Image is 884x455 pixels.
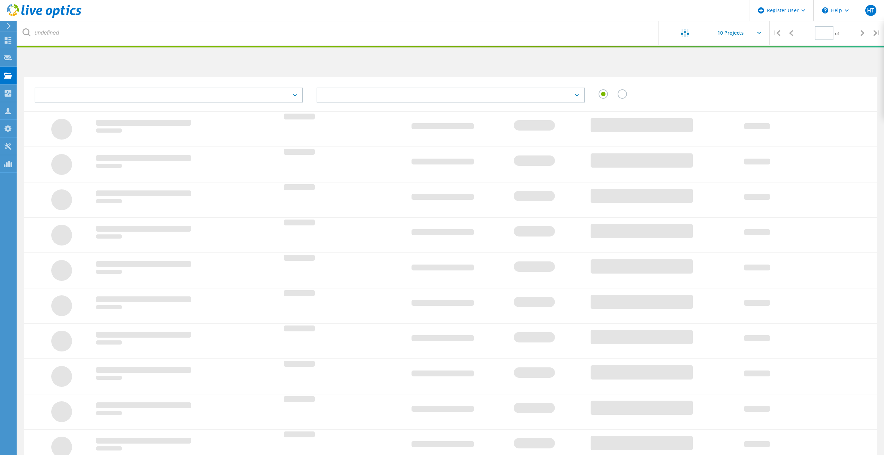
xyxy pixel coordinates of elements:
[17,21,659,45] input: undefined
[770,21,784,45] div: |
[822,7,828,14] svg: \n
[870,21,884,45] div: |
[835,30,839,36] span: of
[7,15,81,19] a: Live Optics Dashboard
[867,8,874,13] span: HT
